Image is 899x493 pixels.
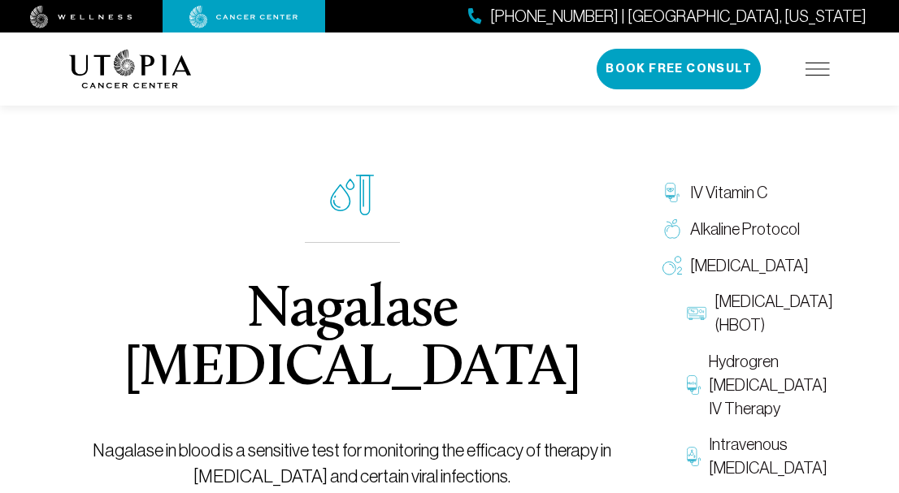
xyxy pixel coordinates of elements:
span: Alkaline Protocol [690,218,800,241]
img: cancer center [189,6,298,28]
img: icon [330,175,374,216]
span: Intravenous [MEDICAL_DATA] [709,433,827,480]
a: Hydrogren [MEDICAL_DATA] IV Therapy [679,344,830,426]
a: [MEDICAL_DATA] [654,248,830,284]
a: Intravenous [MEDICAL_DATA] [679,426,830,487]
img: Hydrogren Peroxide IV Therapy [687,375,701,395]
span: Hydrogren [MEDICAL_DATA] IV Therapy [709,350,827,420]
p: Nagalase in blood is a sensitive test for monitoring the efficacy of therapy in [MEDICAL_DATA] an... [89,438,615,490]
img: logo [69,50,192,89]
a: IV Vitamin C [654,175,830,211]
img: Oxygen Therapy [662,256,682,275]
button: Book Free Consult [597,49,761,89]
h1: Nagalase [MEDICAL_DATA] [89,282,615,399]
img: Intravenous Ozone Therapy [687,447,701,466]
span: [MEDICAL_DATA] [690,254,809,278]
span: IV Vitamin C [690,181,767,205]
span: [PHONE_NUMBER] | [GEOGRAPHIC_DATA], [US_STATE] [490,5,866,28]
img: IV Vitamin C [662,183,682,202]
img: Alkaline Protocol [662,219,682,239]
a: Alkaline Protocol [654,211,830,248]
img: icon-hamburger [806,63,830,76]
a: [MEDICAL_DATA] (HBOT) [679,283,830,344]
img: wellness [30,6,132,28]
span: [MEDICAL_DATA] (HBOT) [714,290,833,337]
a: [PHONE_NUMBER] | [GEOGRAPHIC_DATA], [US_STATE] [468,5,866,28]
img: Hyperbaric Oxygen Therapy (HBOT) [687,304,706,323]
